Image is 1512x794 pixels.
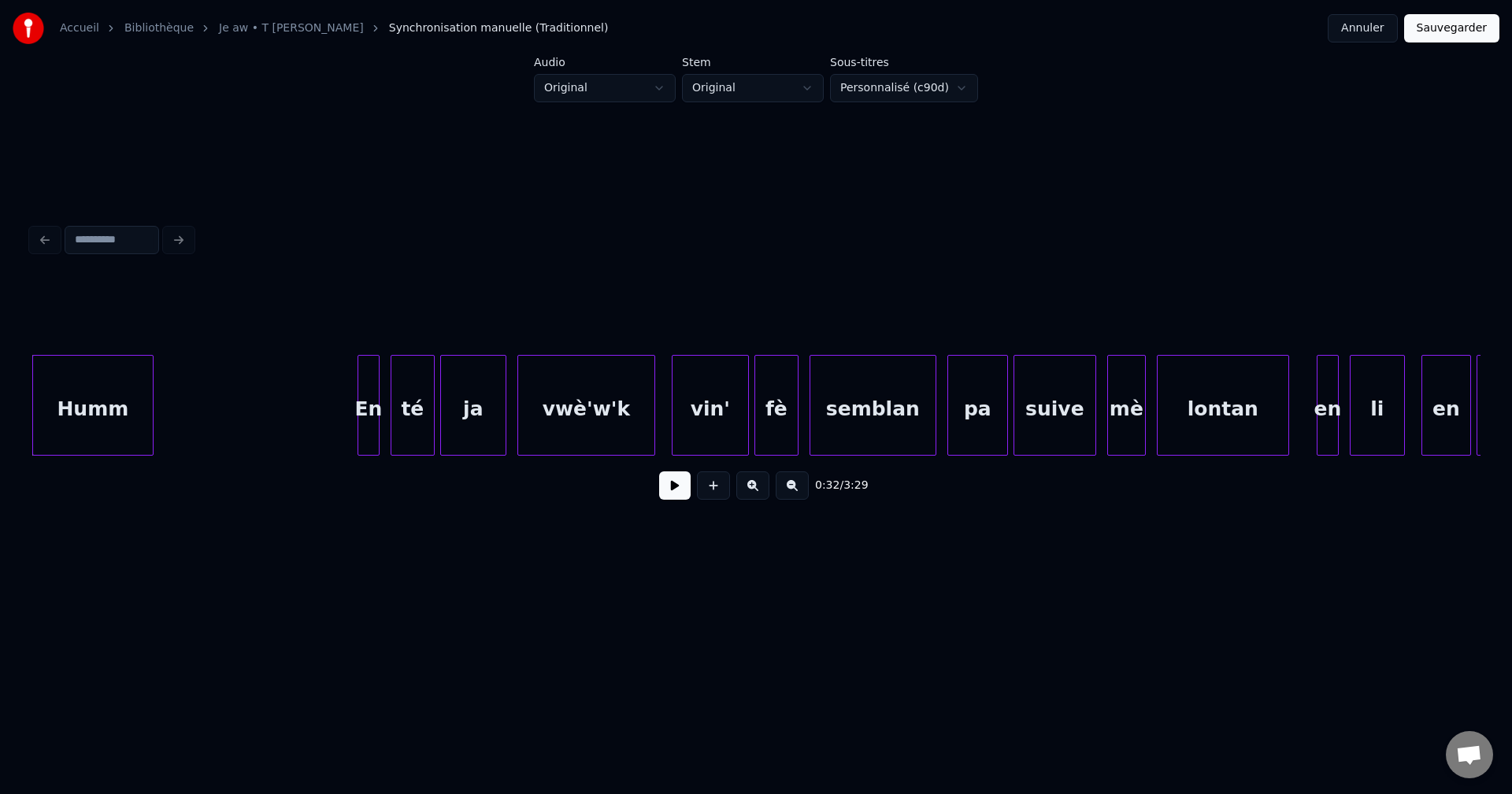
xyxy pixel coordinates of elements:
span: Synchronisation manuelle (Traditionnel) [389,20,609,36]
nav: breadcrumb [60,20,608,36]
img: youka [13,13,44,44]
a: Bibliothèque [124,20,194,36]
label: Stem [682,57,824,68]
label: Sous-titres [830,57,978,68]
span: 3:29 [843,478,868,493]
button: Sauvegarder [1404,14,1499,42]
label: Audio [534,57,676,68]
a: Accueil [60,20,99,36]
span: 0:32 [815,478,839,493]
a: Je aw • T [PERSON_NAME] [219,20,364,36]
div: / [815,478,853,493]
button: Annuler [1328,14,1397,42]
a: Ouvrir le chat [1446,731,1493,778]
